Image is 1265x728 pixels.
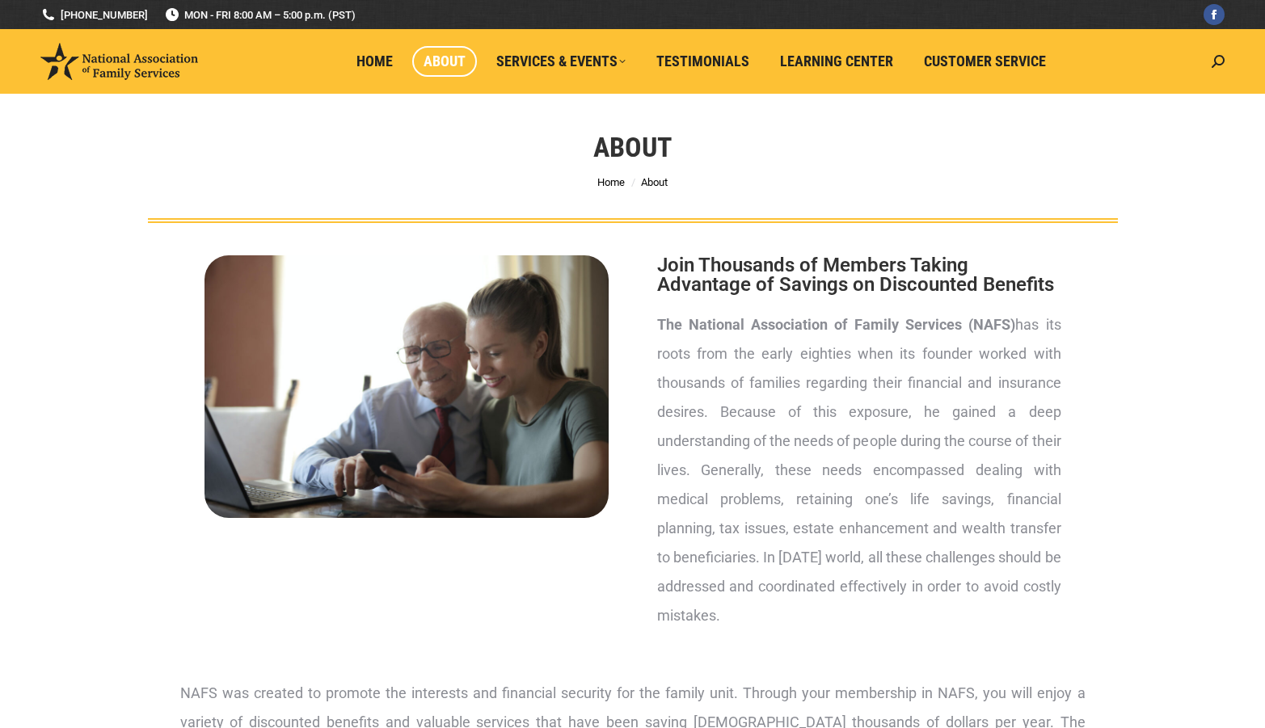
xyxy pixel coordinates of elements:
strong: The National Association of Family Services (NAFS) [657,316,1016,333]
p: has its roots from the early eighties when its founder worked with thousands of families regardin... [657,310,1061,630]
span: About [641,176,668,188]
span: MON - FRI 8:00 AM – 5:00 p.m. (PST) [164,7,356,23]
img: About National Association of Family Services [205,255,609,518]
a: Home [597,176,625,188]
span: Learning Center [780,53,893,70]
h2: Join Thousands of Members Taking Advantage of Savings on Discounted Benefits [657,255,1061,294]
a: Customer Service [913,46,1057,77]
img: National Association of Family Services [40,43,198,80]
a: About [412,46,477,77]
span: Services & Events [496,53,626,70]
span: Home [356,53,393,70]
a: Facebook page opens in new window [1204,4,1225,25]
a: Testimonials [645,46,761,77]
h1: About [593,129,672,165]
a: Home [345,46,404,77]
span: About [424,53,466,70]
span: Customer Service [924,53,1046,70]
a: Learning Center [769,46,904,77]
a: [PHONE_NUMBER] [40,7,148,23]
span: Testimonials [656,53,749,70]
